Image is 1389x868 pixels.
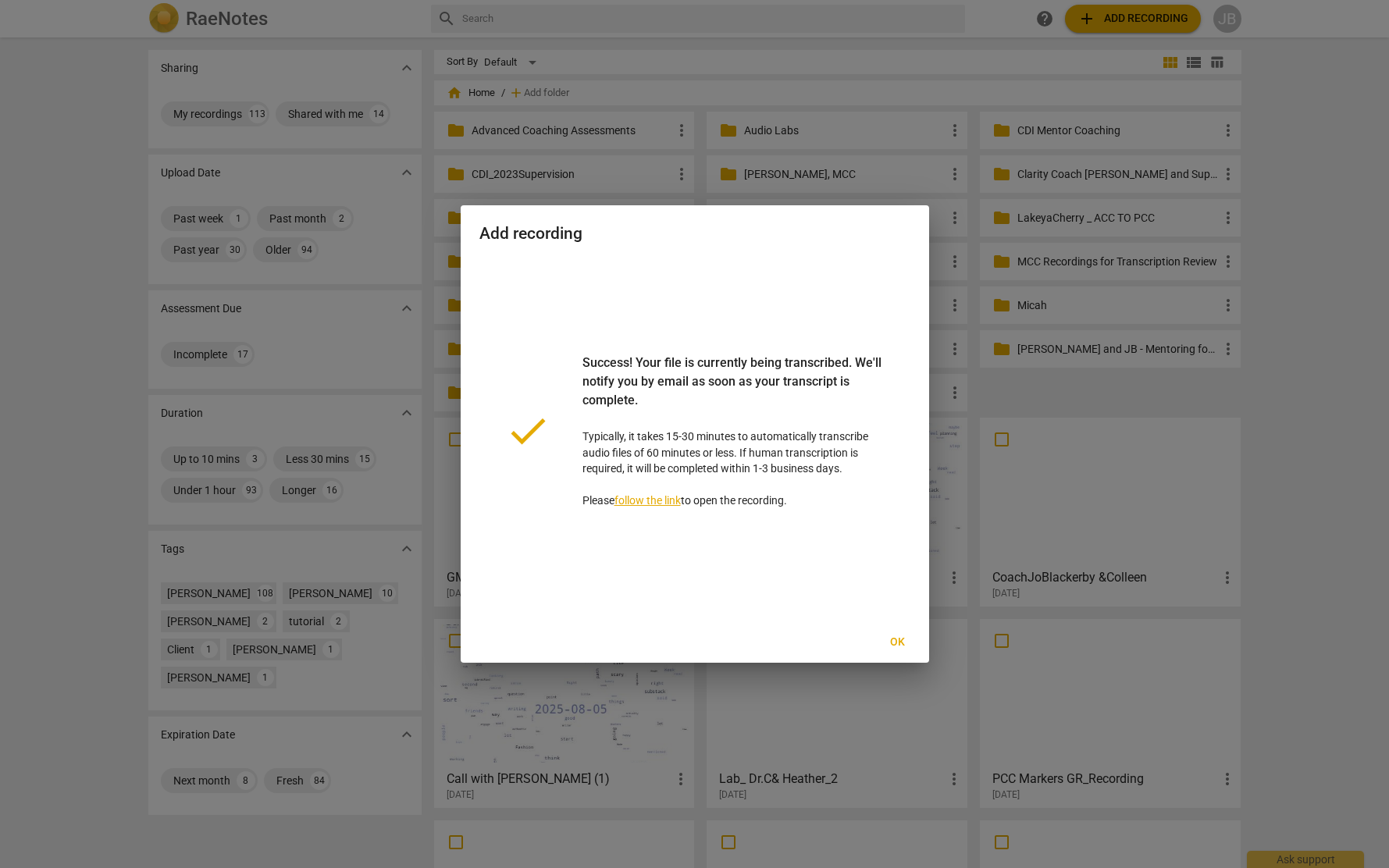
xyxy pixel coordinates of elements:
[873,628,923,656] button: Ok
[614,494,681,507] a: follow the link
[504,407,551,454] span: done
[582,354,885,509] p: Typically, it takes 15-30 minutes to automatically transcribe audio files of 60 minutes or less. ...
[479,224,910,244] h2: Add recording
[582,354,885,429] div: Success! Your file is currently being transcribed. We'll notify you by email as soon as your tran...
[885,635,910,650] span: Ok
